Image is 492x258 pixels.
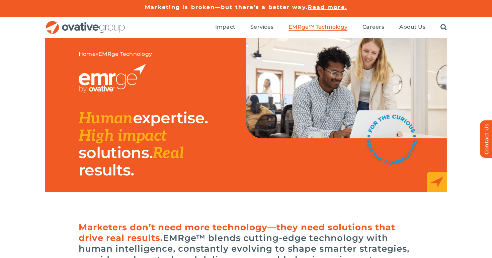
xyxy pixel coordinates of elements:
[250,24,273,30] span: Services
[133,108,208,127] span: expertise.
[246,38,447,138] img: EMRge Landing Page Header Image
[289,24,347,30] span: EMRge™ Technology
[427,172,447,192] img: EMRge_HomePage_Elements_Arrow Box
[308,4,347,10] a: Read more.
[289,24,347,31] a: EMRge™ Technology
[45,20,126,26] a: OG_Full_horizontal_RGB
[250,24,273,31] a: Services
[79,51,152,57] span: »
[79,64,146,93] img: EMRGE_RGB_wht
[399,24,425,31] a: About Us
[215,24,235,31] a: Impact
[79,222,395,243] span: Marketers don’t need more technology—they need solutions that drive real results.
[79,109,133,128] span: Human
[153,144,184,163] span: Real
[98,51,152,57] span: EMRge Technology
[399,24,425,30] span: About Us
[79,143,153,162] span: solutions.
[79,127,167,145] span: High impact
[215,24,235,30] span: Impact
[362,24,384,30] span: Careers
[215,17,447,38] nav: Menu
[79,51,96,57] a: Home
[440,24,447,31] a: Search
[145,4,308,10] a: Marketing is broken—but there’s a better way.
[362,24,384,31] a: Careers
[79,160,134,179] span: results.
